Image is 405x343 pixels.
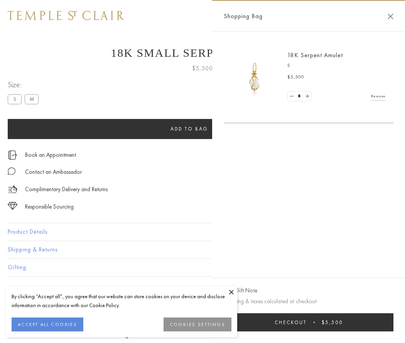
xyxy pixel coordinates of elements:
[8,185,17,194] img: icon_delivery.svg
[8,241,397,258] button: Shipping & Returns
[8,167,15,175] img: MessageIcon-01_2.svg
[8,119,371,139] button: Add to bag
[192,63,213,73] span: $5,500
[288,92,295,101] a: Set quantity to 0
[371,92,386,100] a: Remove
[25,202,74,212] div: Responsible Sourcing
[12,292,231,310] div: By clicking “Accept all”, you agree that our website can store cookies on your device and disclos...
[231,54,278,100] img: P51836-E11SERPPV
[25,185,108,194] p: Complimentary Delivery and Returns
[322,319,343,326] span: $5,500
[303,92,311,101] a: Set quantity to 2
[8,223,397,241] button: Product Details
[8,151,17,160] img: icon_appointment.svg
[170,126,208,132] span: Add to bag
[287,62,386,70] p: S
[12,318,83,331] button: ACCEPT ALL COOKIES
[224,297,393,306] p: Shipping & taxes calculated at checkout
[8,202,17,210] img: icon_sourcing.svg
[224,11,263,21] span: Shopping Bag
[224,313,393,331] button: Checkout $5,500
[275,319,307,326] span: Checkout
[8,11,124,20] img: Temple St. Clair
[287,51,343,59] a: 18K Serpent Amulet
[287,73,304,81] span: $5,500
[164,318,231,331] button: COOKIES SETTINGS
[224,286,257,295] button: Add Gift Note
[388,14,393,19] button: Close Shopping Bag
[8,259,397,276] button: Gifting
[25,151,76,159] a: Book an Appointment
[8,78,42,91] span: Size:
[25,167,82,177] div: Contact an Ambassador
[25,94,39,104] label: M
[8,94,22,104] label: S
[8,46,397,59] h1: 18K Small Serpent Amulet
